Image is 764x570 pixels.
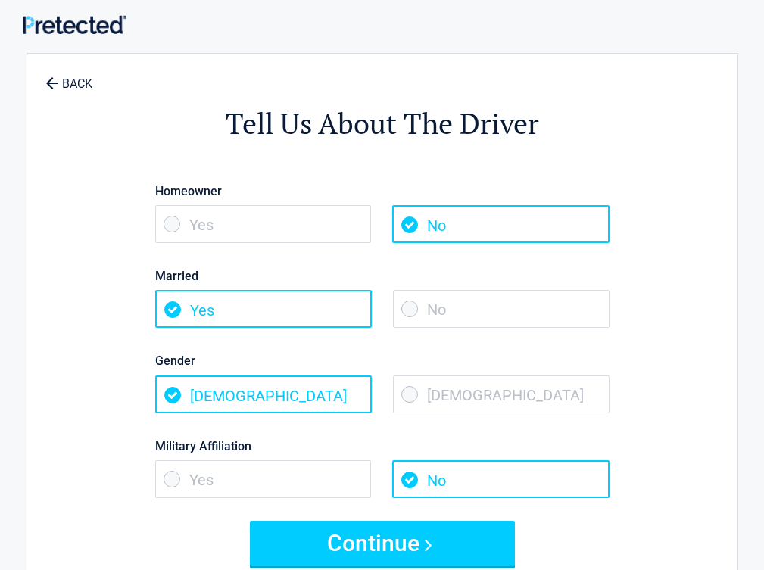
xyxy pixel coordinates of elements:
[392,205,609,243] span: No
[155,266,610,286] label: Married
[111,104,654,143] h2: Tell Us About The Driver
[23,15,126,34] img: Main Logo
[155,460,372,498] span: Yes
[155,436,610,456] label: Military Affiliation
[392,460,609,498] span: No
[250,521,515,566] button: Continue
[393,375,610,413] span: [DEMOGRAPHIC_DATA]
[155,350,610,371] label: Gender
[155,290,372,328] span: Yes
[155,181,610,201] label: Homeowner
[155,375,372,413] span: [DEMOGRAPHIC_DATA]
[155,205,372,243] span: Yes
[42,64,95,90] a: BACK
[393,290,610,328] span: No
